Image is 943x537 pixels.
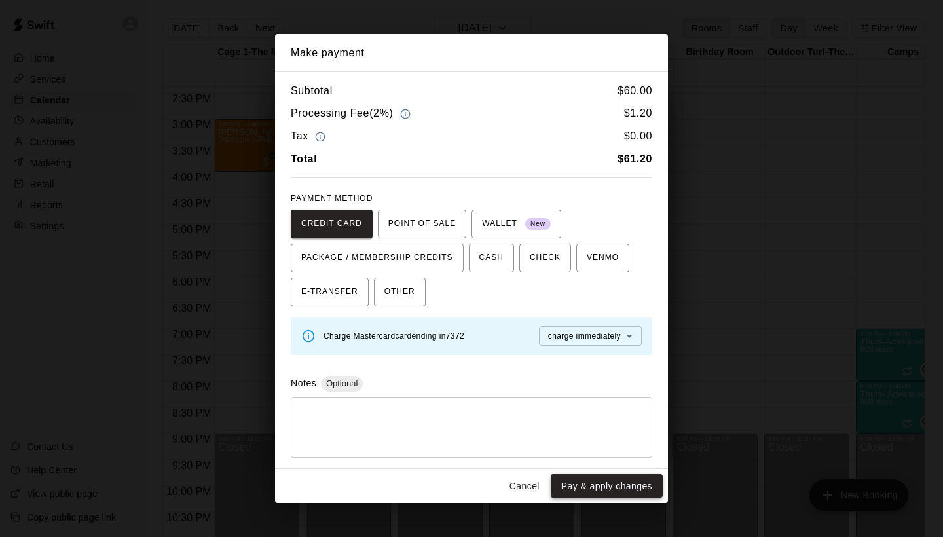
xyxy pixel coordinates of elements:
[525,215,551,233] span: New
[519,244,571,272] button: CHECK
[471,210,561,238] button: WALLET New
[291,378,316,388] label: Notes
[291,278,369,306] button: E-TRANSFER
[624,128,652,145] h6: $ 0.00
[291,210,373,238] button: CREDIT CARD
[291,105,414,122] h6: Processing Fee ( 2% )
[618,153,652,164] b: $ 61.20
[618,83,652,100] h6: $ 60.00
[384,282,415,303] span: OTHER
[301,213,362,234] span: CREDIT CARD
[301,248,453,268] span: PACKAGE / MEMBERSHIP CREDITS
[378,210,466,238] button: POINT OF SALE
[291,194,373,203] span: PAYMENT METHOD
[482,213,551,234] span: WALLET
[291,128,329,145] h6: Tax
[504,474,545,498] button: Cancel
[548,331,621,341] span: charge immediately
[469,244,514,272] button: CASH
[374,278,426,306] button: OTHER
[291,153,317,164] b: Total
[551,474,663,498] button: Pay & apply changes
[324,331,464,341] span: Charge Mastercard card ending in 7372
[388,213,456,234] span: POINT OF SALE
[275,34,668,72] h2: Make payment
[624,105,652,122] h6: $ 1.20
[530,248,561,268] span: CHECK
[479,248,504,268] span: CASH
[576,244,629,272] button: VENMO
[301,282,358,303] span: E-TRANSFER
[321,379,363,388] span: Optional
[587,248,619,268] span: VENMO
[291,83,333,100] h6: Subtotal
[291,244,464,272] button: PACKAGE / MEMBERSHIP CREDITS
